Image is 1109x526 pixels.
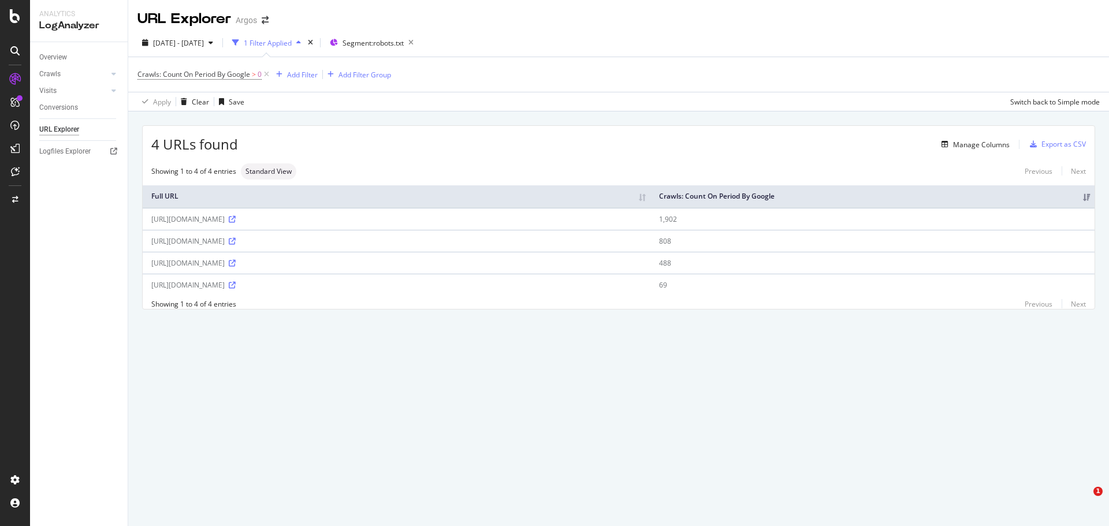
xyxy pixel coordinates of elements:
a: Crawls [39,68,108,80]
div: Add Filter Group [338,70,391,80]
span: Standard View [245,168,292,175]
a: Overview [39,51,120,64]
td: 69 [650,274,1095,296]
button: Apply [137,92,171,111]
div: Save [229,97,244,107]
button: Add Filter Group [323,68,391,81]
div: Crawls [39,68,61,80]
div: Apply [153,97,171,107]
div: Logfiles Explorer [39,146,91,158]
span: [DATE] - [DATE] [153,38,204,48]
td: 808 [650,230,1095,252]
div: LogAnalyzer [39,19,118,32]
div: Visits [39,85,57,97]
div: Switch back to Simple mode [1010,97,1100,107]
button: Segment:robots.txt [325,33,418,52]
button: Save [214,92,244,111]
div: Showing 1 to 4 of 4 entries [151,299,236,309]
div: times [306,37,315,49]
div: Conversions [39,102,78,114]
a: Logfiles Explorer [39,146,120,158]
td: 1,902 [650,208,1095,230]
span: Crawls: Count On Period By Google [137,69,250,79]
button: Manage Columns [937,137,1010,151]
a: URL Explorer [39,124,120,136]
div: Overview [39,51,67,64]
button: Clear [176,92,209,111]
span: 0 [258,66,262,83]
div: Analytics [39,9,118,19]
span: > [252,69,256,79]
span: 1 [1093,487,1103,496]
button: Switch back to Simple mode [1006,92,1100,111]
button: 1 Filter Applied [228,33,306,52]
div: Argos [236,14,257,26]
iframe: Intercom live chat [1070,487,1097,514]
button: [DATE] - [DATE] [137,33,218,52]
div: [URL][DOMAIN_NAME] [151,214,642,224]
div: neutral label [241,163,296,180]
td: 488 [650,252,1095,274]
button: Export as CSV [1025,135,1086,154]
button: Add Filter [271,68,318,81]
div: Export as CSV [1041,139,1086,149]
span: Segment: robots.txt [343,38,404,48]
th: Full URL: activate to sort column ascending [143,185,650,208]
div: 1 Filter Applied [244,38,292,48]
div: arrow-right-arrow-left [262,16,269,24]
div: [URL][DOMAIN_NAME] [151,280,642,290]
th: Crawls: Count On Period By Google: activate to sort column ascending [650,185,1095,208]
a: Visits [39,85,108,97]
div: Manage Columns [953,140,1010,150]
div: URL Explorer [137,9,231,29]
div: Showing 1 to 4 of 4 entries [151,166,236,176]
span: 4 URLs found [151,135,238,154]
a: Conversions [39,102,120,114]
div: Add Filter [287,70,318,80]
div: [URL][DOMAIN_NAME] [151,236,642,246]
div: [URL][DOMAIN_NAME] [151,258,642,268]
div: Clear [192,97,209,107]
div: URL Explorer [39,124,79,136]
